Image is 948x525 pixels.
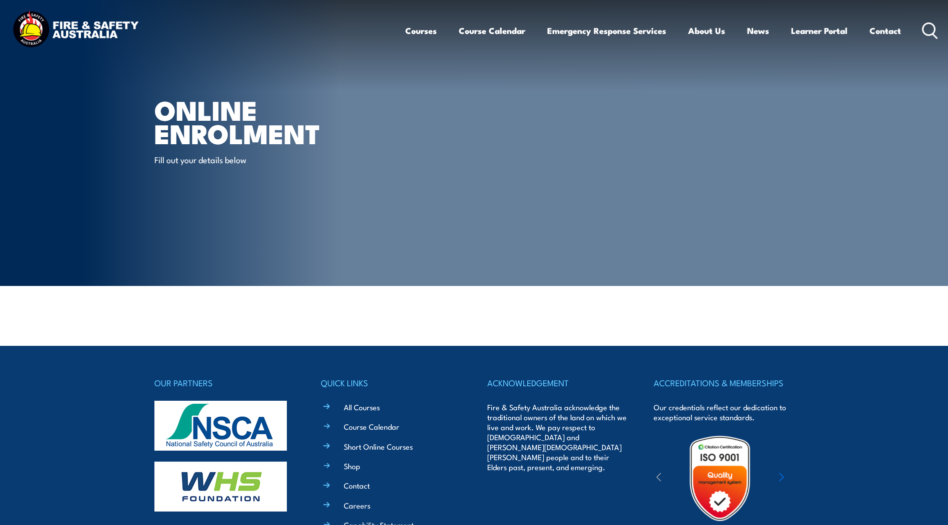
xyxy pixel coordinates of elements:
[154,98,401,144] h1: Online Enrolment
[870,17,901,44] a: Contact
[321,376,461,390] h4: QUICK LINKS
[487,376,627,390] h4: ACKNOWLEDGEMENT
[654,402,794,422] p: Our credentials reflect our dedication to exceptional service standards.
[154,401,287,451] img: nsca-logo-footer
[459,17,525,44] a: Course Calendar
[654,376,794,390] h4: ACCREDITATIONS & MEMBERSHIPS
[154,462,287,512] img: whs-logo-footer
[344,421,399,432] a: Course Calendar
[154,154,337,165] p: Fill out your details below
[344,480,370,491] a: Contact
[764,461,851,496] img: ewpa-logo
[547,17,666,44] a: Emergency Response Services
[344,500,370,511] a: Careers
[405,17,437,44] a: Courses
[747,17,769,44] a: News
[344,461,360,471] a: Shop
[676,435,764,522] img: Untitled design (19)
[154,376,294,390] h4: OUR PARTNERS
[487,402,627,472] p: Fire & Safety Australia acknowledge the traditional owners of the land on which we live and work....
[688,17,725,44] a: About Us
[344,441,413,452] a: Short Online Courses
[344,402,380,412] a: All Courses
[791,17,848,44] a: Learner Portal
